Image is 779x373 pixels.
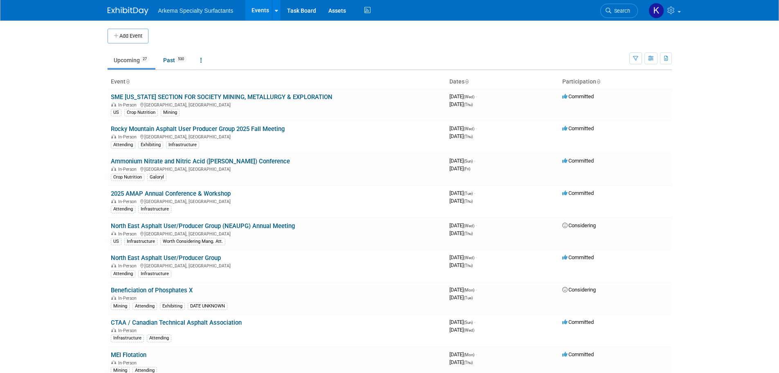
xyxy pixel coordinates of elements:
span: (Tue) [464,191,473,196]
a: North East Asphalt User/Producer Group (NEAUPG) Annual Meeting [111,222,295,230]
a: North East Asphalt User/Producer Group [111,254,221,262]
span: [DATE] [449,327,474,333]
a: Sort by Event Name [126,78,130,85]
button: Add Event [108,29,148,43]
a: SME [US_STATE] SECTION FOR SOCIETY MINING, METALLURGY & EXPLORATION [111,93,332,101]
span: [DATE] [449,133,473,139]
span: In-Person [118,360,139,366]
span: (Fri) [464,167,470,171]
img: In-Person Event [111,263,116,267]
span: (Wed) [464,255,474,260]
span: [DATE] [449,351,477,357]
a: Past530 [157,52,193,68]
span: - [474,190,475,196]
div: [GEOGRAPHIC_DATA], [GEOGRAPHIC_DATA] [111,262,443,269]
span: (Thu) [464,360,473,365]
img: Kayla Parker [649,3,664,18]
a: Beneficiation of Phosphates X [111,287,193,294]
span: Considering [562,287,596,293]
a: CTAA / Canadian Technical Asphalt Association [111,319,242,326]
img: In-Person Event [111,102,116,106]
div: Attending [132,303,157,310]
div: [GEOGRAPHIC_DATA], [GEOGRAPHIC_DATA] [111,165,443,172]
span: Search [611,8,630,14]
span: (Wed) [464,95,474,99]
span: (Thu) [464,231,473,236]
a: MEI Flotation [111,351,146,359]
span: In-Person [118,328,139,333]
span: Committed [562,319,594,325]
span: In-Person [118,167,139,172]
a: 2025 AMAP Annual Conference & Workshop [111,190,231,197]
span: (Mon) [464,353,474,357]
div: Infrastructure [111,335,144,342]
a: Upcoming27 [108,52,155,68]
span: [DATE] [449,101,473,107]
div: Crop Nutrition [111,174,144,181]
span: - [476,125,477,131]
div: Galoryl [147,174,166,181]
img: In-Person Event [111,360,116,364]
span: [DATE] [449,319,475,325]
div: Exhibiting [138,141,163,149]
img: In-Person Event [111,296,116,300]
img: In-Person Event [111,167,116,171]
span: (Thu) [464,199,473,203]
span: Committed [562,93,594,99]
th: Participation [559,75,672,89]
div: US [111,109,121,116]
div: Infrastructure [166,141,199,149]
img: In-Person Event [111,231,116,235]
div: Crop Nutrition [124,109,158,116]
span: Committed [562,190,594,196]
span: In-Person [118,199,139,204]
div: Infrastructure [138,206,171,213]
span: [DATE] [449,230,473,236]
img: In-Person Event [111,134,116,138]
span: (Thu) [464,263,473,268]
span: (Mon) [464,288,474,292]
div: Infrastructure [138,270,171,278]
a: Ammonium Nitrate and Nitric Acid ([PERSON_NAME]) Conference [111,158,290,165]
span: [DATE] [449,287,477,293]
div: Worth Considering Mang. Att. [160,238,225,245]
span: [DATE] [449,198,473,204]
a: Rocky Mountain Asphalt User Producer Group 2025 Fall Meeting [111,125,285,133]
span: In-Person [118,102,139,108]
span: [DATE] [449,222,477,228]
span: In-Person [118,263,139,269]
div: Exhibiting [160,303,185,310]
span: Arkema Specialty Surfactants [158,7,233,14]
span: [DATE] [449,125,477,131]
span: - [476,287,477,293]
img: In-Person Event [111,328,116,332]
span: - [474,319,475,325]
div: Attending [111,206,135,213]
span: [DATE] [449,359,473,365]
span: In-Person [118,296,139,301]
a: Search [600,4,638,18]
span: (Tue) [464,296,473,300]
div: Mining [161,109,180,116]
span: (Wed) [464,127,474,131]
div: [GEOGRAPHIC_DATA], [GEOGRAPHIC_DATA] [111,198,443,204]
div: Mining [111,303,130,310]
div: Attending [111,270,135,278]
a: Sort by Participation Type [596,78,600,85]
span: [DATE] [449,190,475,196]
span: (Sun) [464,159,473,163]
span: In-Person [118,134,139,140]
span: 27 [140,56,149,62]
div: US [111,238,121,245]
span: [DATE] [449,93,477,99]
div: DATE UNKNOWN [188,303,227,310]
div: [GEOGRAPHIC_DATA], [GEOGRAPHIC_DATA] [111,230,443,237]
span: 530 [175,56,186,62]
span: (Thu) [464,134,473,139]
div: [GEOGRAPHIC_DATA], [GEOGRAPHIC_DATA] [111,101,443,108]
span: (Wed) [464,224,474,228]
span: [DATE] [449,254,477,260]
span: Committed [562,254,594,260]
span: Committed [562,351,594,357]
th: Dates [446,75,559,89]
